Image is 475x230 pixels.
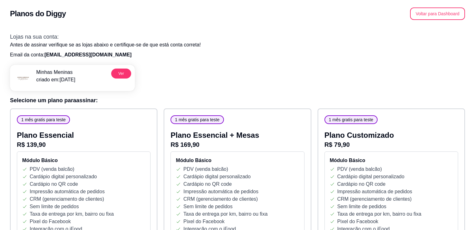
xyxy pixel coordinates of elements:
p: Email da conta: [10,51,465,59]
p: Cardápio digital personalizado [30,173,97,180]
p: Pixel do Facebook [337,218,379,225]
p: Cardápio no QR code [30,180,78,188]
p: Sem limite de pedidos [30,203,79,210]
a: Voltar para Dashboard [410,11,465,16]
p: Impressão automática de pedidos [183,188,258,195]
p: Plano Essencial + Mesas [171,130,304,140]
p: PDV (venda balcão) [30,165,74,173]
p: Cardápio digital personalizado [183,173,250,180]
p: Pixel do Facebook [30,218,71,225]
p: Minhas Meninas [36,69,75,76]
p: Cardápio no QR code [337,180,386,188]
p: Taxa de entrega por km, bairro ou fixa [337,210,421,218]
a: menu logoMinhas Meninascriado em:[DATE]Ver [10,65,135,91]
img: menu logo [14,69,32,87]
p: Taxa de entrega por km, bairro ou fixa [30,210,114,218]
p: Pixel do Facebook [183,218,225,225]
h4: Módulo Básico [176,157,299,164]
button: Ver [111,69,131,79]
p: Plano Essencial [17,130,151,140]
p: CRM (gerenciamento de clientes) [337,195,412,203]
p: Cardápio digital personalizado [337,173,404,180]
p: R$ 79,90 [324,140,458,149]
h3: Selecione um plano para assinar : [10,96,465,105]
h4: Módulo Básico [22,157,145,164]
p: Impressão automática de pedidos [30,188,105,195]
span: 1 mês gratis para teste [172,117,222,123]
p: criado em: [DATE] [36,76,75,84]
p: Antes de assinar verifique se as lojas abaixo e certifique-se de que está conta correta! [10,41,465,49]
button: Voltar para Dashboard [410,7,465,20]
p: Impressão automática de pedidos [337,188,412,195]
p: Sem limite de pedidos [337,203,386,210]
p: Sem limite de pedidos [183,203,232,210]
p: Cardápio no QR code [183,180,232,188]
p: CRM (gerenciamento de clientes) [30,195,104,203]
p: R$ 139,90 [17,140,151,149]
p: PDV (venda balcão) [183,165,228,173]
p: Taxa de entrega por km, bairro ou fixa [183,210,267,218]
p: Plano Customizado [324,130,458,140]
p: PDV (venda balcão) [337,165,382,173]
h4: Módulo Básico [330,157,453,164]
span: 1 mês gratis para teste [326,117,376,123]
span: [EMAIL_ADDRESS][DOMAIN_NAME] [44,52,131,57]
h3: Lojas na sua conta: [10,32,465,41]
span: 1 mês gratis para teste [19,117,68,123]
p: CRM (gerenciamento de clientes) [183,195,258,203]
h2: Planos do Diggy [10,9,66,19]
p: R$ 169,90 [171,140,304,149]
